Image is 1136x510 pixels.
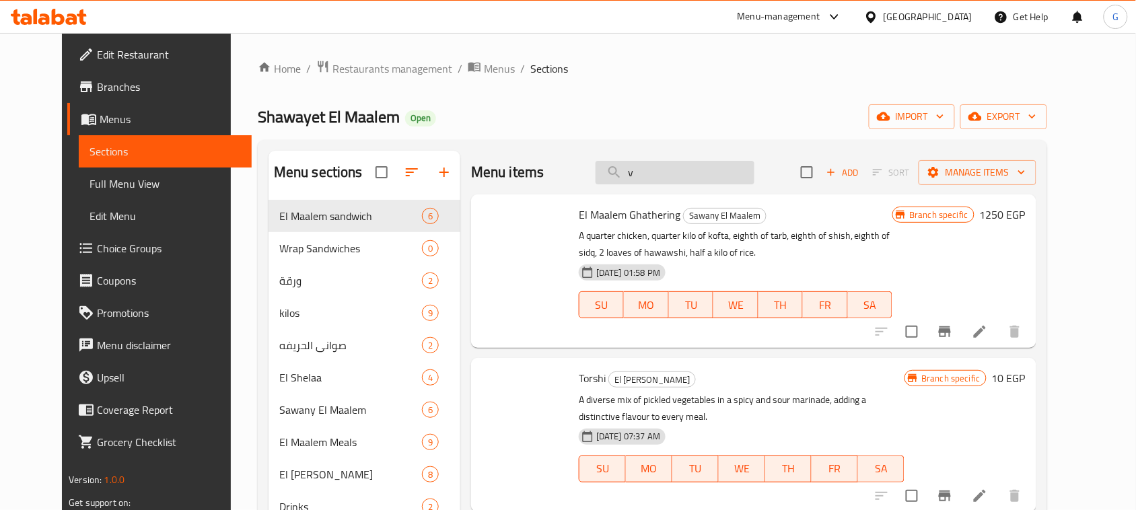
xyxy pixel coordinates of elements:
span: Shawayet El Maalem [258,102,400,132]
span: WE [719,295,753,315]
span: Branches [97,79,241,95]
div: El Maalem Meals9 [269,426,460,458]
button: WE [719,456,765,482]
button: SA [848,291,893,318]
span: Select section first [864,162,919,183]
div: El Maalem Mazza [279,466,422,482]
a: Edit menu item [972,324,988,340]
h2: Menu items [471,162,544,182]
p: A quarter chicken, quarter kilo of kofta, eighth of tarb, eighth of shish, eighth of sidq, 2 loav... [579,227,892,261]
button: FR [803,291,848,318]
button: SA [858,456,904,482]
span: TH [764,295,798,315]
span: Sawany El Maalem [279,402,422,418]
div: El Maalem sandwich6 [269,200,460,232]
span: SU [585,459,620,478]
span: Add [824,165,861,180]
span: SU [585,295,618,315]
span: Branch specific [916,372,985,385]
span: 2 [423,275,438,287]
span: 9 [423,307,438,320]
button: SU [579,456,626,482]
span: 8 [423,468,438,481]
div: items [422,466,439,482]
span: Sections [90,143,241,159]
div: [GEOGRAPHIC_DATA] [884,9,972,24]
span: El Maalem Meals [279,434,422,450]
div: items [422,305,439,321]
span: El [PERSON_NAME] [609,372,695,388]
a: Full Menu View [79,168,252,200]
a: Upsell [67,361,252,394]
div: Wrap Sandwiches0 [269,232,460,264]
span: Upsell [97,369,241,386]
span: 6 [423,210,438,223]
span: export [971,108,1036,125]
div: items [422,240,439,256]
span: Sort sections [396,156,428,188]
div: El Maalem Mazza [608,371,696,388]
span: 9 [423,436,438,449]
input: search [596,161,754,184]
span: 4 [423,371,438,384]
span: Coverage Report [97,402,241,418]
button: export [960,104,1047,129]
span: Torshi [579,368,606,388]
span: Wrap Sandwiches [279,240,422,256]
button: Manage items [919,160,1036,185]
div: ورقة2 [269,264,460,297]
button: FR [812,456,858,482]
span: TU [678,459,713,478]
h2: Menu sections [274,162,363,182]
span: صوانى الحريفه [279,337,422,353]
li: / [306,61,311,77]
a: Restaurants management [316,60,452,77]
span: 6 [423,404,438,416]
span: Version: [69,471,102,488]
h6: 10 EGP [992,369,1026,388]
span: Promotions [97,305,241,321]
a: Edit menu item [972,488,988,504]
div: kilos9 [269,297,460,329]
span: El Shelaa [279,369,422,386]
a: Home [258,61,301,77]
div: items [422,208,439,224]
a: Branches [67,71,252,103]
li: / [458,61,462,77]
span: Open [405,112,436,124]
span: Coupons [97,272,241,289]
span: Sawany El Maalem [684,208,766,223]
a: Menu disclaimer [67,329,252,361]
span: SA [853,295,888,315]
span: 1.0.0 [104,471,125,488]
span: Select to update [898,482,926,510]
span: Restaurants management [332,61,452,77]
span: Full Menu View [90,176,241,192]
span: FR [817,459,853,478]
div: items [422,434,439,450]
div: items [422,337,439,353]
span: kilos [279,305,422,321]
div: items [422,402,439,418]
span: Edit Restaurant [97,46,241,63]
span: 2 [423,339,438,352]
button: MO [626,456,672,482]
div: El Shelaa4 [269,361,460,394]
a: Promotions [67,297,252,329]
button: WE [713,291,758,318]
span: Select to update [898,318,926,346]
span: El [PERSON_NAME] [279,466,422,482]
div: Sawany El Maalem [683,208,767,224]
button: TH [765,456,812,482]
span: SA [863,459,899,478]
span: FR [808,295,843,315]
span: Select section [793,158,821,186]
div: صوانى الحريفه2 [269,329,460,361]
span: Grocery Checklist [97,434,241,450]
a: Sections [79,135,252,168]
a: Edit Restaurant [67,38,252,71]
button: TU [669,291,714,318]
nav: breadcrumb [258,60,1047,77]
